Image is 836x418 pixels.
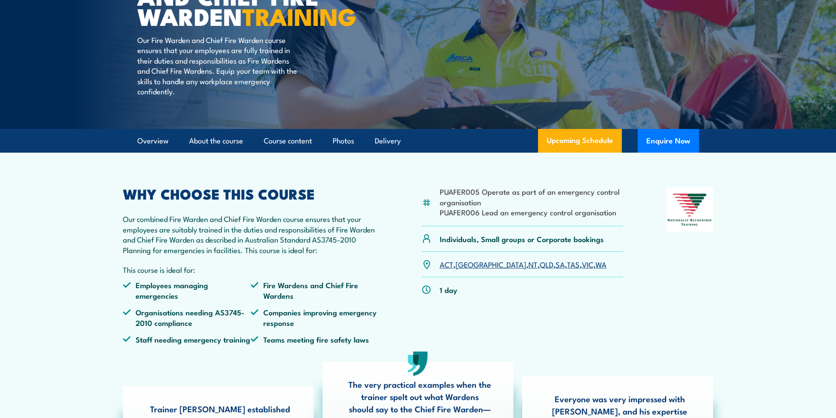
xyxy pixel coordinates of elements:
[333,129,354,153] a: Photos
[123,214,379,255] p: Our combined Fire Warden and Chief Fire Warden course ensures that your employees are suitably tr...
[123,280,251,300] li: Employees managing emergencies
[264,129,312,153] a: Course content
[440,234,604,244] p: Individuals, Small groups or Corporate bookings
[440,285,457,295] p: 1 day
[440,207,624,217] li: PUAFER006 Lead an emergency control organisation
[456,259,526,269] a: [GEOGRAPHIC_DATA]
[556,259,565,269] a: SA
[251,280,379,300] li: Fire Wardens and Chief Fire Wardens
[251,307,379,328] li: Companies improving emergency response
[638,129,699,153] button: Enquire Now
[189,129,243,153] a: About the course
[375,129,401,153] a: Delivery
[440,259,606,269] p: , , , , , , ,
[528,259,538,269] a: NT
[123,307,251,328] li: Organisations needing AS3745-2010 compliance
[123,187,379,200] h2: WHY CHOOSE THIS COURSE
[582,259,593,269] a: VIC
[137,35,298,96] p: Our Fire Warden and Chief Fire Warden course ensures that your employees are fully trained in the...
[538,129,622,153] a: Upcoming Schedule
[540,259,553,269] a: QLD
[137,129,169,153] a: Overview
[666,187,714,232] img: Nationally Recognised Training logo.
[567,259,580,269] a: TAS
[251,334,379,344] li: Teams meeting fire safety laws
[596,259,606,269] a: WA
[123,264,379,275] p: This course is ideal for:
[440,186,624,207] li: PUAFER005 Operate as part of an emergency control organisation
[123,334,251,344] li: Staff needing emergency training
[440,259,453,269] a: ACT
